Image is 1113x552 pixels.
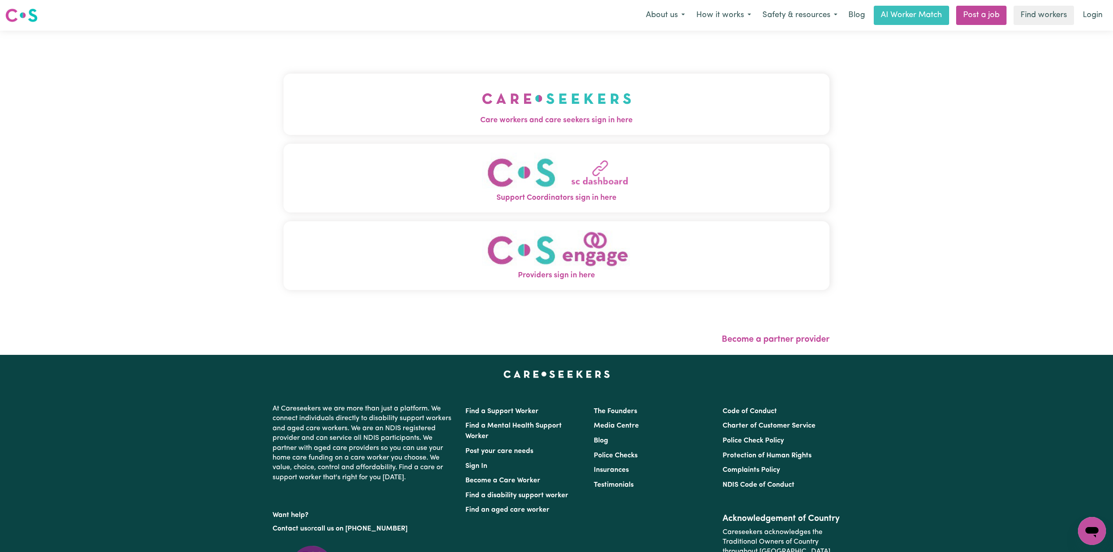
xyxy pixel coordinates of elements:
a: Testimonials [594,481,634,488]
a: Protection of Human Rights [723,452,812,459]
a: Login [1078,6,1108,25]
a: Become a Care Worker [465,477,540,484]
a: Post your care needs [465,448,533,455]
h2: Acknowledgement of Country [723,513,840,524]
p: Want help? [273,507,455,520]
a: Find a Mental Health Support Worker [465,422,562,440]
a: Find a Support Worker [465,408,539,415]
span: Providers sign in here [284,270,829,281]
span: Support Coordinators sign in here [284,192,829,204]
a: Careseekers logo [5,5,38,25]
a: Find an aged care worker [465,506,549,513]
button: How it works [691,6,757,25]
button: About us [640,6,691,25]
a: Blog [594,437,608,444]
img: Careseekers logo [5,7,38,23]
a: Post a job [956,6,1007,25]
iframe: Button to launch messaging window [1078,517,1106,545]
a: Sign In [465,463,487,470]
a: AI Worker Match [874,6,949,25]
a: Code of Conduct [723,408,777,415]
a: Insurances [594,467,629,474]
button: Safety & resources [757,6,843,25]
a: Media Centre [594,422,639,429]
a: call us on [PHONE_NUMBER] [314,525,408,532]
a: Blog [843,6,870,25]
a: Contact us [273,525,307,532]
a: Find workers [1014,6,1074,25]
button: Care workers and care seekers sign in here [284,74,829,135]
button: Support Coordinators sign in here [284,144,829,212]
p: At Careseekers we are more than just a platform. We connect individuals directly to disability su... [273,400,455,486]
a: Complaints Policy [723,467,780,474]
p: or [273,520,455,537]
a: Police Check Policy [723,437,784,444]
a: Careseekers home page [503,371,610,378]
a: NDIS Code of Conduct [723,481,794,488]
a: Police Checks [594,452,638,459]
a: The Founders [594,408,637,415]
a: Become a partner provider [722,335,829,344]
span: Care workers and care seekers sign in here [284,115,829,126]
a: Find a disability support worker [465,492,568,499]
button: Providers sign in here [284,221,829,290]
a: Charter of Customer Service [723,422,815,429]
